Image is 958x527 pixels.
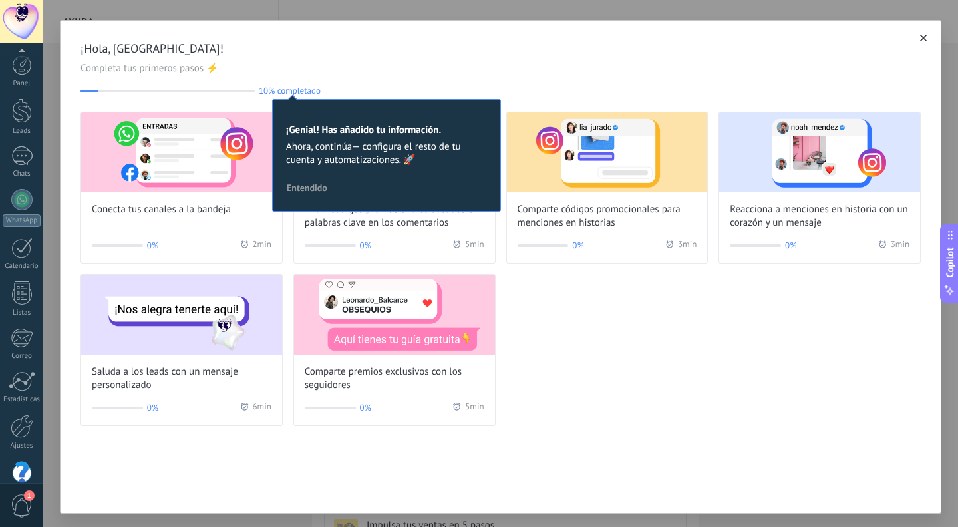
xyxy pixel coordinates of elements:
[465,401,484,415] span: 5 min
[3,79,41,88] div: Panel
[287,183,327,192] span: Entendido
[3,127,41,136] div: Leads
[360,401,371,415] span: 0%
[81,275,282,355] img: Greet leads with a custom message (Wizard onboarding modal)
[305,365,484,392] span: Comparte premios exclusivos con los seguidores
[719,112,920,192] img: React to story mentions with a heart and personalized message
[24,490,35,501] span: 1
[281,178,333,198] button: Entendido
[3,309,41,317] div: Listas
[465,239,484,252] span: 5 min
[360,239,371,252] span: 0%
[81,112,282,192] img: Connect your channels to the inbox
[305,203,484,230] span: Envía códigos promocionales basados en palabras clave en los comentarios
[286,124,487,136] h2: ¡Genial! Has añadido tu información.
[92,365,271,392] span: Saluda a los leads con un mensaje personalizado
[678,239,697,252] span: 3 min
[253,401,271,415] span: 6 min
[891,239,909,252] span: 3 min
[518,203,697,230] span: Comparte códigos promocionales para menciones en historias
[294,275,495,355] img: Share exclusive rewards with followers
[943,248,957,278] span: Copilot
[253,239,271,252] span: 2 min
[147,239,158,252] span: 0%
[572,239,583,252] span: 0%
[3,442,41,450] div: Ajustes
[3,214,41,227] div: WhatsApp
[3,352,41,361] div: Correo
[3,395,41,404] div: Estadísticas
[3,262,41,271] div: Calendario
[286,140,487,167] span: Ahora, continúa— configura el resto de tu cuenta y automatizaciones. 🚀
[147,401,158,415] span: 0%
[259,86,321,96] span: 10% completado
[80,62,921,75] span: Completa tus primeros pasos ⚡
[785,239,796,252] span: 0%
[80,41,921,57] span: ¡Hola, [GEOGRAPHIC_DATA]!
[3,170,41,178] div: Chats
[730,203,909,230] span: Reacciona a menciones en historia con un corazón y un mensaje
[92,203,231,216] span: Conecta tus canales a la bandeja
[507,112,708,192] img: Share promo codes for story mentions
